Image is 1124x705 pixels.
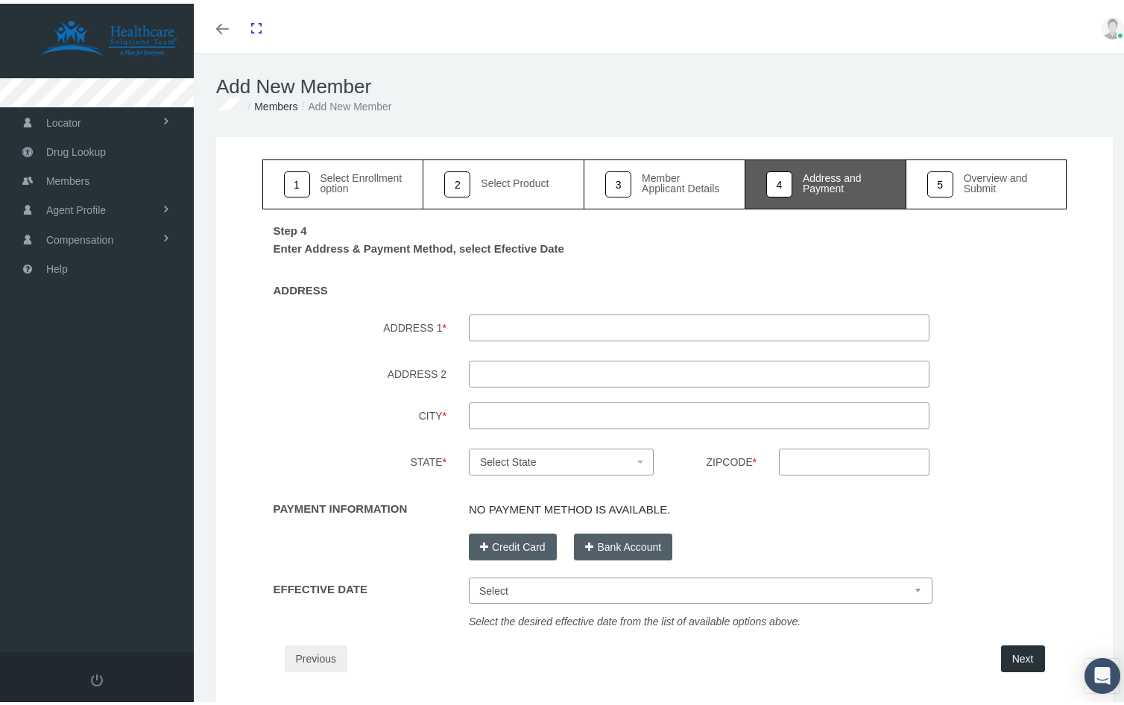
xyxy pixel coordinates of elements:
div: Overview and Submit [964,169,1046,190]
label: City [251,399,458,430]
a: No payment method is available. [469,497,670,515]
div: 3 [605,168,631,194]
label: ADDRESS [262,273,339,296]
label: State [251,445,458,476]
span: Compensation [46,222,113,250]
span: Select State [480,452,537,464]
h1: Add New Member [216,72,1113,95]
i: Select the desired effective date from the list of available options above. [469,612,801,624]
img: HEALTHCARE SOLUTIONS TEAM, LLC [19,16,198,54]
div: Select Enrollment option [321,169,402,190]
div: 2 [444,168,470,194]
label: EFFECTIVE DATE [262,572,379,595]
li: Add New Member [298,95,392,111]
span: Members [46,163,89,192]
div: 1 [284,168,310,194]
button: Credit Card [469,530,557,557]
button: Bank Account [574,530,672,557]
button: Previous [285,642,347,668]
label: Enter Address & Payment Method, select Efective Date [262,236,575,259]
span: Drug Lookup [46,134,106,162]
div: 4 [766,168,792,194]
label: ADDRESS 2 [251,357,458,384]
div: Address and Payment [803,169,885,190]
img: user-placeholder.jpg [1102,13,1124,36]
button: Next [1001,642,1045,668]
label: Step 4 [262,213,318,236]
div: 5 [927,168,953,194]
div: Member Applicant Details [642,169,724,190]
a: Members [254,97,297,109]
span: Agent Profile [46,192,106,221]
label: Zipcode [665,445,768,476]
span: Locator [46,105,81,133]
label: ADDRESS 1 [251,311,458,342]
label: PAYMENT INFORMATION [262,491,419,514]
div: Select Product [481,174,549,185]
div: Open Intercom Messenger [1084,654,1120,690]
span: Help [46,251,68,279]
